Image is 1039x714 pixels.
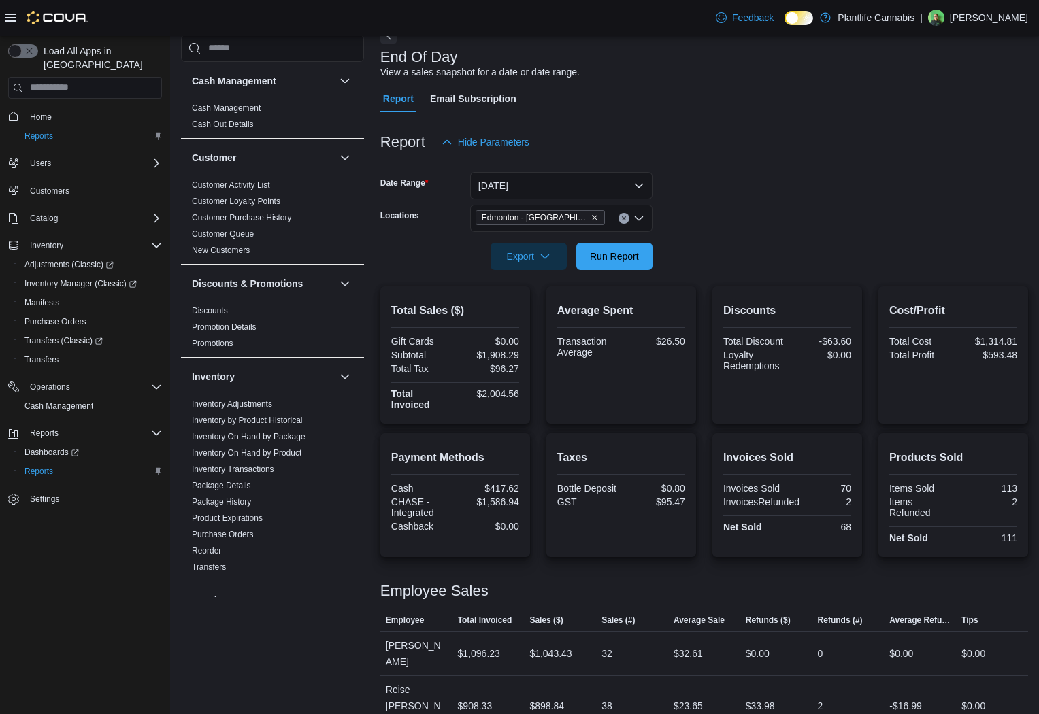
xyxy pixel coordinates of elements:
a: Package Details [192,480,251,490]
h2: Cost/Profit [889,303,1017,319]
a: Customers [24,183,75,199]
span: Feedback [732,11,774,24]
span: Email Subscription [430,85,516,112]
a: Inventory On Hand by Package [192,431,306,441]
span: Transfers [19,352,162,368]
span: Inventory by Product Historical [192,414,303,425]
button: Cash Management [14,396,167,415]
div: $0.00 [961,698,985,714]
div: 32 [601,645,612,662]
a: Purchase Orders [192,529,254,539]
span: Reports [24,131,53,141]
h3: Inventory [192,369,235,383]
div: GST [557,496,619,507]
span: Employee [386,615,425,626]
button: Run Report [576,243,653,270]
span: Purchase Orders [24,316,86,327]
span: Inventory Adjustments [192,398,272,409]
span: Operations [30,381,70,392]
a: Adjustments (Classic) [14,255,167,274]
div: Items Refunded [889,496,951,518]
div: $1,908.29 [458,350,519,360]
a: Home [24,109,57,125]
span: Customer Queue [192,228,254,239]
span: Customer Loyalty Points [192,195,280,206]
h2: Total Sales ($) [391,303,519,319]
span: Customers [30,186,69,197]
span: Manifests [24,297,59,308]
img: Cova [27,11,88,24]
span: Refunds ($) [746,615,791,626]
h2: Discounts [723,303,851,319]
a: Promotions [192,338,233,347]
span: Report [383,85,414,112]
strong: Net Sold [889,532,928,543]
span: Settings [30,494,59,505]
div: $0.00 [458,336,519,347]
div: Nate Kinisky [928,10,944,26]
span: Catalog [30,213,58,224]
span: Hide Parameters [458,135,529,149]
span: Transfers [24,354,59,365]
div: 2 [956,496,1017,507]
a: Reorder [192,545,221,555]
button: Reports [3,424,167,443]
input: Dark Mode [785,11,813,25]
div: Total Tax [391,363,452,374]
div: $908.33 [458,698,493,714]
strong: Total Invoiced [391,388,430,410]
span: Inventory Manager (Classic) [24,278,137,289]
div: $95.47 [624,496,685,507]
a: Package History [192,496,251,506]
span: Transfers (Classic) [19,333,162,349]
button: Catalog [24,210,63,226]
button: Reports [14,126,167,146]
span: Customers [24,182,162,199]
div: $2,004.56 [458,388,519,399]
a: Cash Out Details [192,119,254,129]
div: $26.50 [624,336,685,347]
span: Inventory [30,240,63,251]
div: $0.00 [961,645,985,662]
button: Export [491,243,567,270]
a: Customer Purchase History [192,212,292,222]
div: $1,314.81 [956,336,1017,347]
span: Export [499,243,559,270]
button: Inventory [3,236,167,255]
a: Transfers (Classic) [19,333,108,349]
div: $0.00 [458,521,519,532]
button: Catalog [3,209,167,228]
span: Reports [24,466,53,477]
button: Inventory [337,368,353,384]
span: Promotion Details [192,321,257,332]
button: Users [24,155,56,171]
div: Items Sold [889,483,951,494]
div: $0.80 [624,483,685,494]
button: Remove Edmonton - ICE District from selection in this group [591,214,599,222]
a: Inventory Transactions [192,464,274,473]
span: Dashboards [24,447,79,458]
a: Dashboards [14,443,167,462]
button: Inventory [192,369,334,383]
div: Cashback [391,521,452,532]
a: Reports [19,128,59,144]
p: | [920,10,923,26]
button: Hide Parameters [436,129,535,156]
button: Settings [3,489,167,509]
span: Home [24,108,162,125]
button: Users [3,154,167,173]
a: Cash Management [192,103,261,112]
span: Cash Management [192,102,261,113]
span: Reorder [192,545,221,556]
div: 111 [956,532,1017,543]
span: Dark Mode [785,25,785,26]
div: Gift Cards [391,336,452,347]
a: Product Expirations [192,513,263,522]
h3: Employee Sales [380,583,489,599]
span: Load All Apps in [GEOGRAPHIC_DATA] [38,44,162,71]
span: Transfers [192,561,226,572]
a: Manifests [19,294,65,311]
